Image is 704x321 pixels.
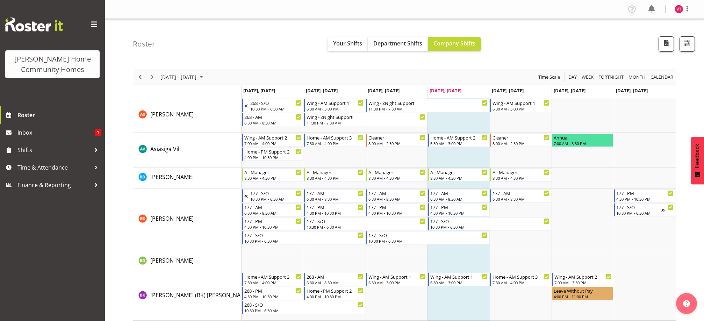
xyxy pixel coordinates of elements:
div: Brijesh (BK) Kachhadiya"s event - 268 - PM Begin From Monday, September 8, 2025 at 4:30:00 PM GMT... [242,287,303,300]
div: 177 - PM [616,190,673,197]
span: Fortnight [598,73,624,81]
div: [PERSON_NAME] Home Community Homes [12,54,93,75]
span: Inbox [17,127,95,138]
span: Shifts [17,145,91,155]
span: calendar [650,73,674,81]
div: Billie Sothern"s event - 177 - PM Begin From Sunday, September 14, 2025 at 4:30:00 PM GMT+12:00 E... [614,189,675,202]
div: 8:00 AM - 2:30 PM [493,141,549,146]
div: Wing - ZNight Support [368,99,488,106]
div: 8:30 AM - 4:30 PM [368,175,425,181]
button: Timeline Month [627,73,647,81]
span: Time & Attendance [17,162,91,173]
button: Month [649,73,675,81]
button: Timeline Day [567,73,578,81]
div: Home - AM Support 3 [307,134,364,141]
span: [PERSON_NAME] [150,215,194,222]
div: 10:30 PM - 6:30 AM [250,196,301,202]
div: 6:30 AM - 8:30 AM [244,120,301,126]
div: Billie Sothern"s event - 177 - PM Begin From Monday, September 8, 2025 at 4:30:00 PM GMT+12:00 En... [242,217,303,230]
div: Billie Sothern"s event - 177 - AM Begin From Monday, September 8, 2025 at 6:30:00 AM GMT+12:00 En... [242,203,303,216]
td: Barbara Dunlop resource [133,167,242,188]
div: 8:30 AM - 4:30 PM [307,175,364,181]
span: Feedback [694,144,701,168]
div: 177 - S/O [368,231,488,238]
td: Asiasiga Vili resource [133,133,242,167]
div: Arshdeep Singh"s event - 268 - S/O Begin From Sunday, September 7, 2025 at 10:30:00 PM GMT+12:00 ... [242,99,303,112]
div: Wing - AM Support 2 [244,134,301,141]
td: Brijesh (BK) Kachhadiya resource [133,272,242,321]
div: Brijesh (BK) Kachhadiya"s event - Home - AM Support 3 Begin From Friday, September 12, 2025 at 7:... [490,273,551,286]
div: 268 - AM [307,273,364,280]
button: Department Shifts [368,37,428,51]
div: 177 - S/O [430,217,549,224]
div: 268 - S/O [250,99,301,106]
button: Feedback - Show survey [691,137,704,184]
div: 7:00 AM - 3:30 PM [554,141,611,146]
img: Rosterit website logo [5,17,63,31]
div: Barbara Dunlop"s event - A - Manager Begin From Monday, September 8, 2025 at 8:30:00 AM GMT+12:00... [242,168,303,181]
a: [PERSON_NAME] (BK) [PERSON_NAME] [150,291,250,299]
div: 4:30 PM - 10:30 PM [244,224,301,230]
span: [DATE], [DATE] [616,87,648,94]
div: 8:30 AM - 4:30 PM [244,175,301,181]
div: Billie Sothern"s event - 177 - S/O Begin From Thursday, September 11, 2025 at 10:30:00 PM GMT+12:... [428,217,551,230]
a: Asiasiga Vili [150,145,181,153]
div: 11:30 PM - 7:30 AM [368,106,488,112]
h4: Roster [133,40,155,48]
div: 4:30 PM - 10:30 PM [430,210,487,216]
div: Billie Sothern"s event - 177 - S/O Begin From Sunday, September 14, 2025 at 10:30:00 PM GMT+12:00... [614,203,675,216]
span: [DATE], [DATE] [492,87,524,94]
div: Billie Sothern"s event - 177 - AM Begin From Wednesday, September 10, 2025 at 6:30:00 AM GMT+12:0... [366,189,427,202]
div: Asiasiga Vili"s event - Home - PM Support 2 Begin From Monday, September 8, 2025 at 4:00:00 PM GM... [242,148,303,161]
div: Barbara Dunlop"s event - A - Manager Begin From Tuesday, September 9, 2025 at 8:30:00 AM GMT+12:0... [304,168,365,181]
div: Arshdeep Singh"s event - 268 - AM Begin From Monday, September 8, 2025 at 6:30:00 AM GMT+12:00 En... [242,113,303,126]
button: Filter Shifts [680,36,695,52]
span: Month [628,73,646,81]
button: Fortnight [597,73,625,81]
div: 177 - PM [244,217,301,224]
div: Asiasiga Vili"s event - Home - AM Support 3 Begin From Tuesday, September 9, 2025 at 7:30:00 AM G... [304,134,365,147]
div: Wing - ZNight Support [307,113,426,120]
div: Arshdeep Singh"s event - Wing - AM Support 1 Begin From Tuesday, September 9, 2025 at 6:30:00 AM ... [304,99,365,112]
button: Download a PDF of the roster according to the set date range. [659,36,674,52]
div: 177 - S/O [244,231,364,238]
div: Home - AM Support 3 [244,273,301,280]
div: Brijesh (BK) Kachhadiya"s event - Home - AM Support 3 Begin From Monday, September 8, 2025 at 7:3... [242,273,303,286]
div: 4:30 PM - 10:30 PM [368,210,425,216]
div: 6:30 AM - 3:00 PM [368,280,425,285]
div: Wing - AM Support 1 [307,99,364,106]
div: 4:00 PM - 10:30 PM [244,155,301,160]
span: Finance & Reporting [17,180,91,190]
span: Department Shifts [373,40,422,47]
a: [PERSON_NAME] [150,173,194,181]
div: Brijesh (BK) Kachhadiya"s event - Wing - AM Support 1 Begin From Thursday, September 11, 2025 at ... [428,273,489,286]
div: Asiasiga Vili"s event - Cleaner Begin From Wednesday, September 10, 2025 at 8:00:00 AM GMT+12:00 ... [366,134,427,147]
div: 10:30 PM - 6:30 AM [250,106,301,112]
div: 268 - AM [244,113,301,120]
div: A - Manager [307,169,364,176]
div: Brijesh (BK) Kachhadiya"s event - Leave Without Pay Begin From Saturday, September 13, 2025 at 4:... [552,287,613,300]
div: 6:30 AM - 8:30 AM [430,196,487,202]
button: Time Scale [537,73,561,81]
a: [PERSON_NAME] [150,110,194,119]
div: 268 - S/O [244,301,364,308]
div: 4:30 PM - 10:30 PM [307,210,364,216]
div: 177 - S/O [307,217,426,224]
div: 177 - S/O [250,190,301,197]
div: Wing - AM Support 1 [430,273,487,280]
td: Billie Sothern resource [133,188,242,251]
div: Billie Sothern"s event - 177 - S/O Begin From Sunday, September 7, 2025 at 10:30:00 PM GMT+12:00 ... [242,189,303,202]
button: Company Shifts [428,37,481,51]
button: Next [148,73,157,81]
div: Cleaner [493,134,549,141]
div: 177 - AM [368,190,425,197]
div: Home - AM Support 3 [493,273,549,280]
td: Billie-Rose Dunlop resource [133,251,242,272]
div: A - Manager [493,169,549,176]
div: Barbara Dunlop"s event - A - Manager Begin From Wednesday, September 10, 2025 at 8:30:00 AM GMT+1... [366,168,427,181]
div: next period [146,70,158,85]
div: Arshdeep Singh"s event - Wing - AM Support 1 Begin From Friday, September 12, 2025 at 6:30:00 AM ... [490,99,551,112]
div: 177 - S/O [616,204,661,211]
